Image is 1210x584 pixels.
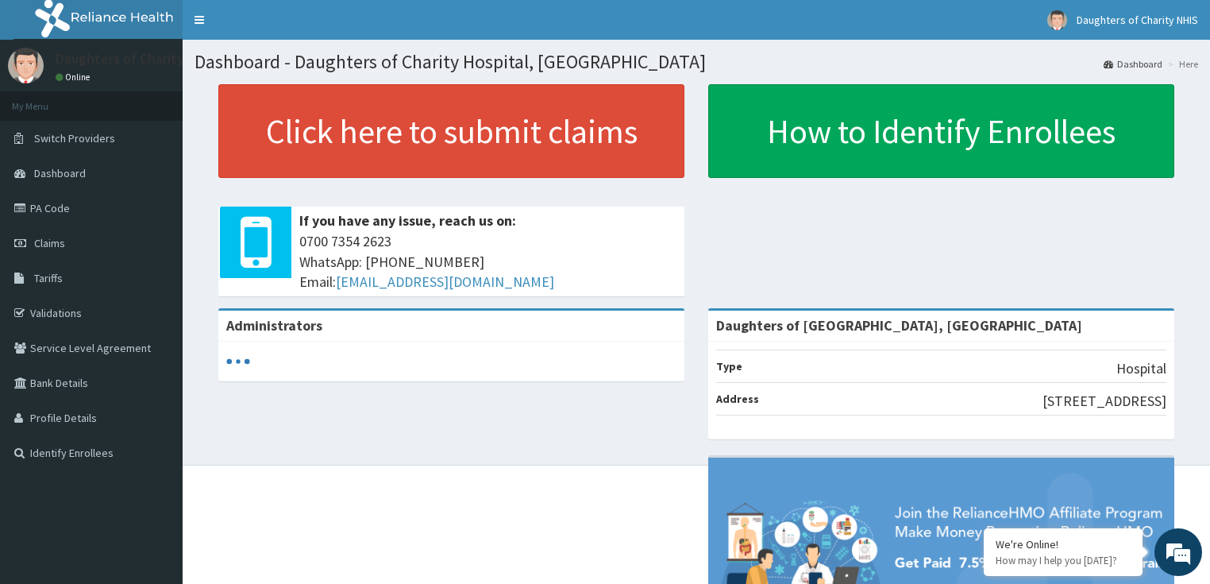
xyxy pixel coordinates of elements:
a: How to Identify Enrollees [708,84,1174,178]
a: Dashboard [1104,57,1162,71]
b: If you have any issue, reach us on: [299,211,516,230]
a: Online [56,72,94,83]
b: Administrators [226,316,322,335]
b: Type [716,359,742,373]
p: How may I help you today? [996,554,1131,567]
a: [EMAIL_ADDRESS][DOMAIN_NAME] [336,273,554,291]
b: Address [716,392,759,406]
li: Here [1164,57,1198,71]
span: Claims [34,236,65,250]
img: User Image [8,48,44,83]
strong: Daughters of [GEOGRAPHIC_DATA], [GEOGRAPHIC_DATA] [716,316,1082,335]
span: Daughters of Charity NHIS [1077,13,1198,27]
span: Dashboard [34,166,86,180]
a: Click here to submit claims [218,84,684,178]
span: 0700 7354 2623 WhatsApp: [PHONE_NUMBER] Email: [299,231,676,292]
img: User Image [1047,10,1067,30]
h1: Dashboard - Daughters of Charity Hospital, [GEOGRAPHIC_DATA] [195,52,1198,72]
span: Switch Providers [34,131,115,145]
svg: audio-loading [226,350,250,373]
p: [STREET_ADDRESS] [1042,391,1166,412]
div: We're Online! [996,537,1131,551]
p: Daughters of Charity NHIS [56,52,218,66]
p: Hospital [1116,358,1166,379]
span: Tariffs [34,271,63,285]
